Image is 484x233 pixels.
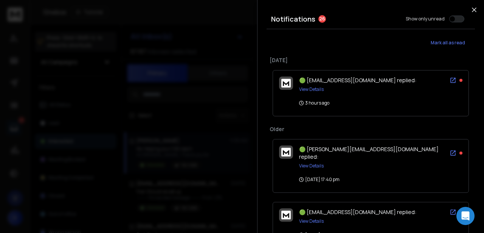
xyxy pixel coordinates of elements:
[420,35,475,50] button: Mark all as read
[299,163,324,169] button: View Details
[281,79,291,88] img: logo
[271,14,315,24] h3: Notifications
[281,148,291,156] img: logo
[299,77,416,84] span: 🟢 [EMAIL_ADDRESS][DOMAIN_NAME] replied:
[299,145,439,160] span: 🟢 [PERSON_NAME][EMAIL_ADDRESS][DOMAIN_NAME] replied:
[299,218,324,224] button: View Details
[318,15,326,23] span: 26
[270,56,472,64] p: [DATE]
[281,211,291,219] img: logo
[299,177,340,183] p: [DATE] 17:40 pm
[299,86,324,92] button: View Details
[456,207,475,225] div: Open Intercom Messenger
[270,125,472,133] p: Older
[299,208,416,216] span: 🟢 [EMAIL_ADDRESS][DOMAIN_NAME] replied:
[431,40,465,46] span: Mark all as read
[299,100,329,106] p: 3 hours ago
[406,16,445,22] label: Show only unread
